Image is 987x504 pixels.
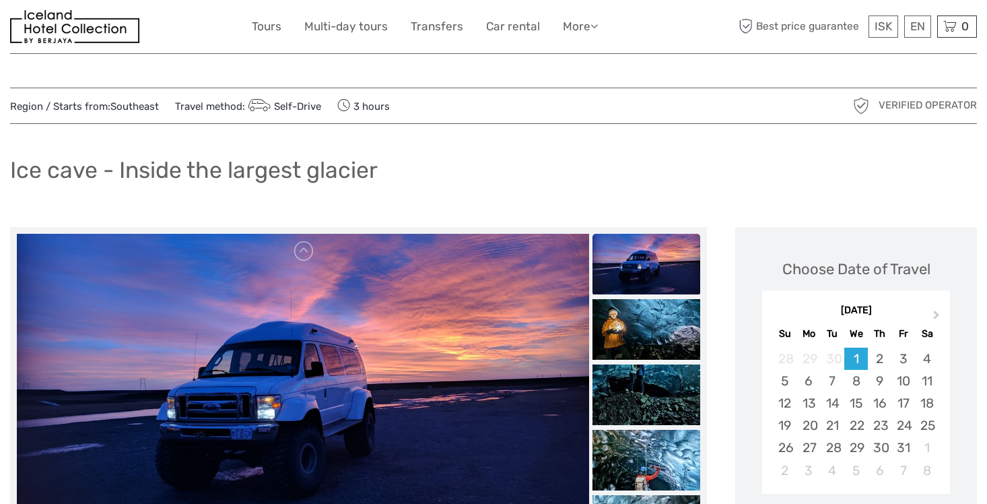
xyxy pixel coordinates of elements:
[844,437,868,459] div: Choose Wednesday, October 29th, 2025
[891,460,915,482] div: Choose Friday, November 7th, 2025
[773,325,796,343] div: Su
[844,370,868,392] div: Choose Wednesday, October 8th, 2025
[175,96,321,115] span: Travel method:
[773,460,796,482] div: Choose Sunday, November 2nd, 2025
[821,325,844,343] div: Tu
[959,20,971,33] span: 0
[773,370,796,392] div: Choose Sunday, October 5th, 2025
[337,96,390,115] span: 3 hours
[735,15,865,38] span: Best price guarantee
[875,20,892,33] span: ISK
[10,10,139,43] img: 481-8f989b07-3259-4bb0-90ed-3da368179bdc_logo_small.jpg
[773,348,796,370] div: Not available Sunday, September 28th, 2025
[879,98,977,113] span: Verified Operator
[868,325,891,343] div: Th
[844,460,868,482] div: Choose Wednesday, November 5th, 2025
[245,100,321,113] a: Self-Drive
[592,365,700,425] img: 7a0a5181b88947c382e0e64a1443731e_slider_thumbnail.jpeg
[844,414,868,437] div: Choose Wednesday, October 22nd, 2025
[891,370,915,392] div: Choose Friday, October 10th, 2025
[891,437,915,459] div: Choose Friday, October 31st, 2025
[915,370,939,392] div: Choose Saturday, October 11th, 2025
[868,437,891,459] div: Choose Thursday, October 30th, 2025
[821,348,844,370] div: Not available Tuesday, September 30th, 2025
[844,325,868,343] div: We
[766,348,945,482] div: month 2025-10
[844,392,868,414] div: Choose Wednesday, October 15th, 2025
[915,392,939,414] div: Choose Saturday, October 18th, 2025
[110,100,159,113] a: Southeast
[868,414,891,437] div: Choose Thursday, October 23rd, 2025
[773,414,796,437] div: Choose Sunday, October 19th, 2025
[891,348,915,370] div: Choose Friday, October 3rd, 2025
[252,17,281,36] a: Tours
[10,156,378,184] h1: Ice cave - Inside the largest glacier
[821,437,844,459] div: Choose Tuesday, October 28th, 2025
[10,100,159,114] span: Region / Starts from:
[844,348,868,370] div: Choose Wednesday, October 1st, 2025
[821,414,844,437] div: Choose Tuesday, October 21st, 2025
[868,392,891,414] div: Choose Thursday, October 16th, 2025
[891,414,915,437] div: Choose Friday, October 24th, 2025
[821,460,844,482] div: Choose Tuesday, November 4th, 2025
[797,460,821,482] div: Choose Monday, November 3rd, 2025
[850,95,872,117] img: verified_operator_grey_128.png
[304,17,388,36] a: Multi-day tours
[411,17,463,36] a: Transfers
[915,348,939,370] div: Choose Saturday, October 4th, 2025
[773,392,796,414] div: Choose Sunday, October 12th, 2025
[891,325,915,343] div: Fr
[821,392,844,414] div: Choose Tuesday, October 14th, 2025
[927,307,949,329] button: Next Month
[592,299,700,360] img: db974dd14738458883e1674d22ec4794_slider_thumbnail.jpeg
[486,17,540,36] a: Car rental
[563,17,598,36] a: More
[797,437,821,459] div: Choose Monday, October 27th, 2025
[782,259,930,280] div: Choose Date of Travel
[915,325,939,343] div: Sa
[797,348,821,370] div: Not available Monday, September 29th, 2025
[797,370,821,392] div: Choose Monday, October 6th, 2025
[868,370,891,392] div: Choose Thursday, October 9th, 2025
[915,414,939,437] div: Choose Saturday, October 25th, 2025
[773,437,796,459] div: Choose Sunday, October 26th, 2025
[592,430,700,491] img: 661eea406e5f496cb329d58d04216bbc_slider_thumbnail.jpeg
[592,234,700,294] img: cf40b2c80ec641b394e09c28c3811b7c_slider_thumbnail.jpg
[797,392,821,414] div: Choose Monday, October 13th, 2025
[868,460,891,482] div: Choose Thursday, November 6th, 2025
[891,392,915,414] div: Choose Friday, October 17th, 2025
[915,460,939,482] div: Choose Saturday, November 8th, 2025
[821,370,844,392] div: Choose Tuesday, October 7th, 2025
[797,325,821,343] div: Mo
[915,437,939,459] div: Choose Saturday, November 1st, 2025
[797,414,821,437] div: Choose Monday, October 20th, 2025
[762,304,950,318] div: [DATE]
[904,15,931,38] div: EN
[868,348,891,370] div: Choose Thursday, October 2nd, 2025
